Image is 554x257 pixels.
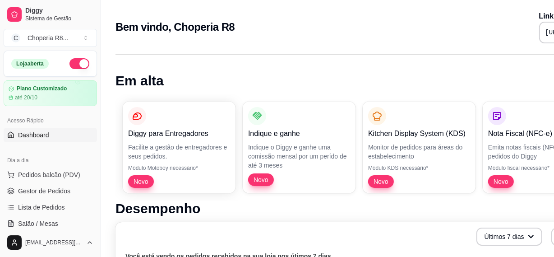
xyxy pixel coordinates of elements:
a: Salão / Mesas [4,216,97,231]
span: Diggy [25,7,93,15]
span: Pedidos balcão (PDV) [18,170,80,179]
span: Novo [130,177,152,186]
div: Acesso Rápido [4,113,97,128]
button: [EMAIL_ADDRESS][DOMAIN_NAME] [4,232,97,253]
p: Indique e ganhe [248,128,350,139]
span: Dashboard [18,131,49,140]
button: Alterar Status [69,58,89,69]
a: Dashboard [4,128,97,142]
div: Dia a dia [4,153,97,168]
button: Diggy para EntregadoresFacilite a gestão de entregadores e seus pedidos.Módulo Motoboy necessário... [123,102,235,193]
span: Novo [370,177,392,186]
article: até 20/10 [15,94,37,101]
span: Salão / Mesas [18,219,58,228]
p: Módulo KDS necessário* [368,164,470,172]
span: [EMAIL_ADDRESS][DOMAIN_NAME] [25,239,83,246]
button: Select a team [4,29,97,47]
p: Kitchen Display System (KDS) [368,128,470,139]
div: Choperia R8 ... [28,33,68,42]
a: Gestor de Pedidos [4,184,97,198]
span: Novo [250,175,272,184]
button: Kitchen Display System (KDS)Monitor de pedidos para áreas do estabelecimentoMódulo KDS necessário... [363,102,476,193]
button: Pedidos balcão (PDV) [4,168,97,182]
p: Diggy para Entregadores [128,128,230,139]
a: Plano Customizadoaté 20/10 [4,80,97,106]
span: Novo [490,177,512,186]
article: Plano Customizado [17,85,67,92]
span: C [11,33,20,42]
p: Módulo Motoboy necessário* [128,164,230,172]
p: Indique o Diggy e ganhe uma comissão mensal por um perído de até 3 meses [248,143,350,170]
button: Últimos 7 dias [476,228,542,246]
a: DiggySistema de Gestão [4,4,97,25]
span: Gestor de Pedidos [18,187,70,196]
a: Lista de Pedidos [4,200,97,215]
button: Indique e ganheIndique o Diggy e ganhe uma comissão mensal por um perído de até 3 mesesNovo [243,102,355,193]
h2: Bem vindo, Choperia R8 [115,20,235,34]
div: Loja aberta [11,59,49,69]
p: Monitor de pedidos para áreas do estabelecimento [368,143,470,161]
p: Facilite a gestão de entregadores e seus pedidos. [128,143,230,161]
span: Sistema de Gestão [25,15,93,22]
span: Lista de Pedidos [18,203,65,212]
